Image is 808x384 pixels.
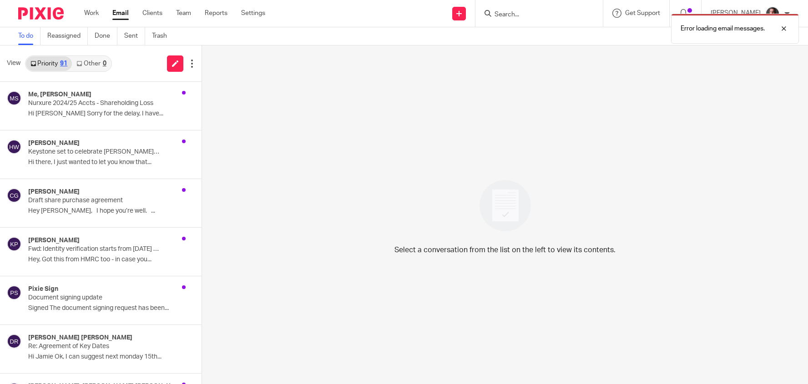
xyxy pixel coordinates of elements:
a: Reports [205,9,227,18]
img: image [474,174,537,237]
a: Reassigned [47,27,88,45]
a: Trash [152,27,174,45]
a: Clients [142,9,162,18]
p: Hey [PERSON_NAME], I hope you’re well. ... [28,207,192,215]
img: svg%3E [7,91,21,105]
a: Team [176,9,191,18]
p: Draft share purchase agreement [28,197,160,204]
p: Nurxure 2024/25 Accts - Shareholding Loss [28,100,160,107]
a: Priority91 [26,56,72,71]
a: Other0 [72,56,111,71]
p: Select a conversation from the list on the left to view its contents. [394,244,616,255]
p: Hi there, I just wanted to let you know that... [28,159,192,166]
p: Keystone set to celebrate [PERSON_NAME]'s 10 year anniversary - can you help? [28,148,160,156]
img: svg%3E [7,188,21,203]
p: Signed The document signing request has been... [28,304,192,312]
a: To do [18,27,40,45]
a: Sent [124,27,145,45]
a: Work [84,9,99,18]
img: svg%3E [7,237,21,251]
p: Hi [PERSON_NAME] Sorry for the delay, I have... [28,110,192,118]
p: Fwd: Identity verification starts from [DATE] – are you ready? [28,245,160,253]
img: CP%20Headshot.jpeg [765,6,780,21]
h4: [PERSON_NAME] [28,237,80,244]
img: svg%3E [7,140,21,154]
div: 0 [103,60,106,67]
a: Email [112,9,129,18]
p: Document signing update [28,294,160,302]
h4: Me, [PERSON_NAME] [28,91,91,99]
p: Hi Jamie Ok, I can suggest next monday 15th... [28,353,192,361]
h4: [PERSON_NAME] [28,188,80,196]
a: Settings [241,9,265,18]
img: Pixie [18,7,64,20]
h4: [PERSON_NAME] [PERSON_NAME] [28,334,132,342]
img: svg%3E [7,334,21,349]
p: Hey, Got this from HMRC too - in case you... [28,256,192,264]
p: Re: Agreement of Key Dates [28,343,160,350]
div: 91 [60,60,67,67]
img: svg%3E [7,285,21,300]
p: Error loading email messages. [681,24,765,33]
h4: [PERSON_NAME] [28,140,80,147]
span: View [7,59,20,68]
a: Done [95,27,117,45]
h4: Pixie Sign [28,285,58,293]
